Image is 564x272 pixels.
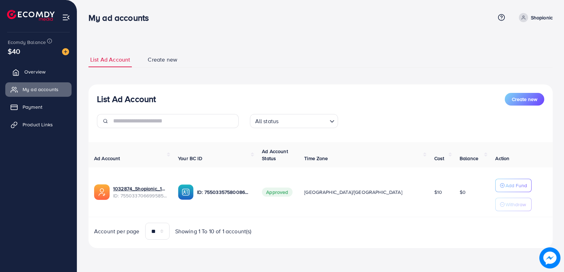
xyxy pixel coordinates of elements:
span: [GEOGRAPHIC_DATA]/[GEOGRAPHIC_DATA] [304,189,402,196]
span: Your BC ID [178,155,202,162]
span: $40 [8,46,20,56]
img: logo [7,10,55,21]
span: Account per page [94,227,140,235]
button: Withdraw [495,198,532,211]
span: Ecomdy Balance [8,39,46,46]
a: Payment [5,100,72,114]
span: All status [254,116,280,126]
a: My ad accounts [5,82,72,96]
span: ID: 7550337066995859474 [113,192,167,199]
span: Time Zone [304,155,328,162]
button: Create new [505,93,544,106]
input: Search for option [281,115,326,126]
span: Overview [24,68,45,75]
img: image [62,48,69,55]
img: ic-ads-acc.e4c84228.svg [94,184,110,200]
span: Cost [434,155,445,162]
button: Add Fund [495,179,532,192]
span: List Ad Account [90,56,130,64]
a: Product Links [5,118,72,132]
a: Overview [5,65,72,79]
span: Ad Account [94,155,120,162]
p: Add Fund [505,181,527,190]
span: My ad accounts [23,86,59,93]
span: Ad Account Status [262,148,288,162]
a: 1032874_Shopionic_1757949894683 [113,185,167,192]
span: Product Links [23,121,53,128]
a: Shopionic [516,13,553,22]
span: Approved [262,188,292,197]
span: Create new [148,56,177,64]
span: Create new [512,96,537,103]
h3: My ad accounts [88,13,154,23]
h3: List Ad Account [97,94,156,104]
div: Search for option [250,114,338,128]
span: Showing 1 To 10 of 1 account(s) [175,227,252,235]
img: menu [62,13,70,21]
span: Balance [460,155,478,162]
img: image [541,249,558,266]
span: $10 [434,189,442,196]
p: Shopionic [531,13,553,22]
div: <span class='underline'>1032874_Shopionic_1757949894683</span></br>7550337066995859474 [113,185,167,200]
p: Withdraw [505,200,526,209]
span: Action [495,155,509,162]
span: Payment [23,103,42,110]
img: ic-ba-acc.ded83a64.svg [178,184,194,200]
span: $0 [460,189,466,196]
p: ID: 7550335758008647698 [197,188,251,196]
